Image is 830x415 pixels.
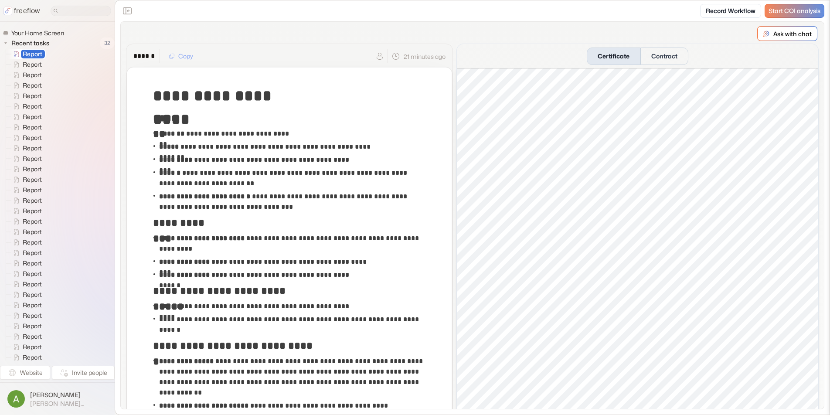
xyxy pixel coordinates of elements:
button: Contract [640,48,688,65]
span: Report [21,102,44,111]
a: Report [6,269,45,279]
a: Report [6,80,45,91]
span: Report [21,311,44,320]
p: freeflow [14,6,40,16]
span: Report [21,144,44,153]
span: Report [21,269,44,278]
span: Report [21,332,44,341]
span: Report [21,175,44,184]
span: Report [21,343,44,351]
span: Report [21,322,44,330]
a: Report [6,310,45,321]
span: Report [21,353,44,362]
button: Invite people [52,366,115,380]
button: Certificate [587,48,640,65]
a: Report [6,331,45,342]
a: Report [6,352,45,363]
span: Report [21,248,44,257]
span: Report [21,133,44,142]
span: Report [21,207,44,215]
a: Report [6,164,45,174]
a: Report [6,133,45,143]
a: Report [6,174,45,185]
a: Report [6,300,45,310]
a: Report [6,49,46,59]
img: profile [7,390,25,408]
span: Report [21,165,44,173]
a: Start COI analysis [765,4,824,18]
span: Your Home Screen [10,29,67,37]
a: Report [6,122,45,133]
span: Start COI analysis [769,7,820,15]
span: Report [21,228,44,236]
span: Recent tasks [10,39,52,48]
a: Report [6,143,45,153]
a: Report [6,342,45,352]
a: Record Workflow [700,4,761,18]
p: Ask with chat [773,29,812,38]
a: Report [6,248,45,258]
a: Report [6,258,45,269]
span: Report [21,60,44,69]
span: [PERSON_NAME][EMAIL_ADDRESS] [30,400,107,408]
span: Report [21,154,44,163]
a: Report [6,185,45,195]
span: Report [21,280,44,289]
span: Report [21,81,44,90]
iframe: Certificate [457,68,818,411]
a: Report [6,321,45,331]
span: Report [21,71,44,79]
span: Report [21,186,44,194]
span: [PERSON_NAME] [30,391,107,399]
span: Report [21,259,44,268]
span: Report [21,217,44,226]
button: [PERSON_NAME][PERSON_NAME][EMAIL_ADDRESS] [5,388,109,410]
a: Report [6,91,45,101]
a: freeflow [3,6,40,16]
a: Report [6,70,45,80]
span: Report [21,112,44,121]
a: Report [6,195,45,206]
span: 32 [100,37,115,49]
a: Report [6,206,45,216]
span: Report [21,290,44,299]
p: 21 minutes ago [404,52,446,61]
a: Report [6,227,45,237]
span: Report [21,238,44,247]
span: Report [21,301,44,310]
span: Report [21,92,44,100]
span: Report [21,196,44,205]
a: Report [6,279,45,289]
span: Report [21,123,44,132]
a: Report [6,112,45,122]
a: Report [6,153,45,164]
a: Report [6,59,45,70]
span: Report [21,50,45,58]
button: Copy [163,49,198,63]
a: Report [6,237,45,248]
button: Close the sidebar [120,4,134,18]
a: Report [6,289,45,300]
a: Your Home Screen [3,29,68,37]
button: Recent tasks [3,38,53,48]
a: Report [6,101,45,112]
a: Report [6,216,45,227]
